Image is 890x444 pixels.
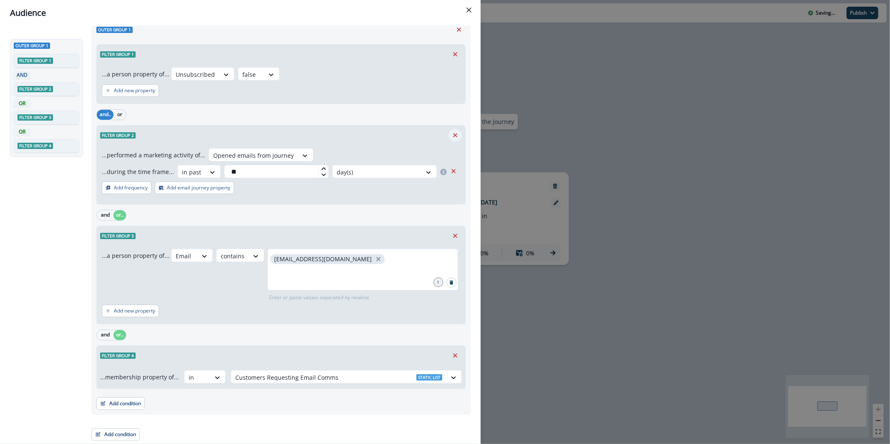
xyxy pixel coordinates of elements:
button: Add condition [96,397,145,410]
button: and [97,210,113,220]
p: ...performed a marketing activity of... [102,151,205,159]
p: ...a person property of... [102,70,169,78]
p: Add new property [114,308,155,314]
p: Add email journey property [167,185,230,191]
button: close [374,255,383,263]
button: Add frequency [102,182,151,194]
button: and [97,330,113,340]
span: Outer group 1 [14,43,50,49]
button: Add condition [91,428,140,441]
span: Filter group 4 [100,353,136,359]
span: Filter group 3 [18,114,53,121]
p: ...during the time frame... [102,167,174,176]
button: Remove [449,48,462,61]
button: Close [462,3,476,17]
button: Add email journey property [155,182,234,194]
span: Outer group 1 [96,27,133,33]
span: Filter group 2 [18,86,53,92]
p: ...membership property of... [100,373,179,381]
button: and.. [97,110,113,120]
button: or.. [113,330,126,340]
span: Filter group 1 [100,51,136,58]
p: OR [15,128,29,136]
div: 1 [434,277,443,287]
span: Filter group 4 [18,143,53,149]
button: Add new property [102,84,159,97]
span: Filter group 1 [18,58,53,64]
button: Search [446,277,456,288]
button: Remove [449,230,462,242]
button: or [113,110,126,120]
p: OR [15,100,29,107]
button: Remove [447,165,460,177]
p: Add frequency [114,185,148,191]
p: ...a person property of... [102,251,169,260]
button: Add new property [102,305,159,317]
button: Remove [449,349,462,362]
p: Enter or paste values separated by newline [267,294,371,301]
button: Remove [452,23,466,36]
p: Add new property [114,88,155,93]
button: or.. [113,210,126,220]
p: [EMAIL_ADDRESS][DOMAIN_NAME] [274,256,372,263]
p: AND [15,71,29,79]
button: Remove [449,129,462,141]
span: Filter group 3 [100,233,136,239]
div: Audience [10,7,471,19]
span: Filter group 2 [100,132,136,139]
